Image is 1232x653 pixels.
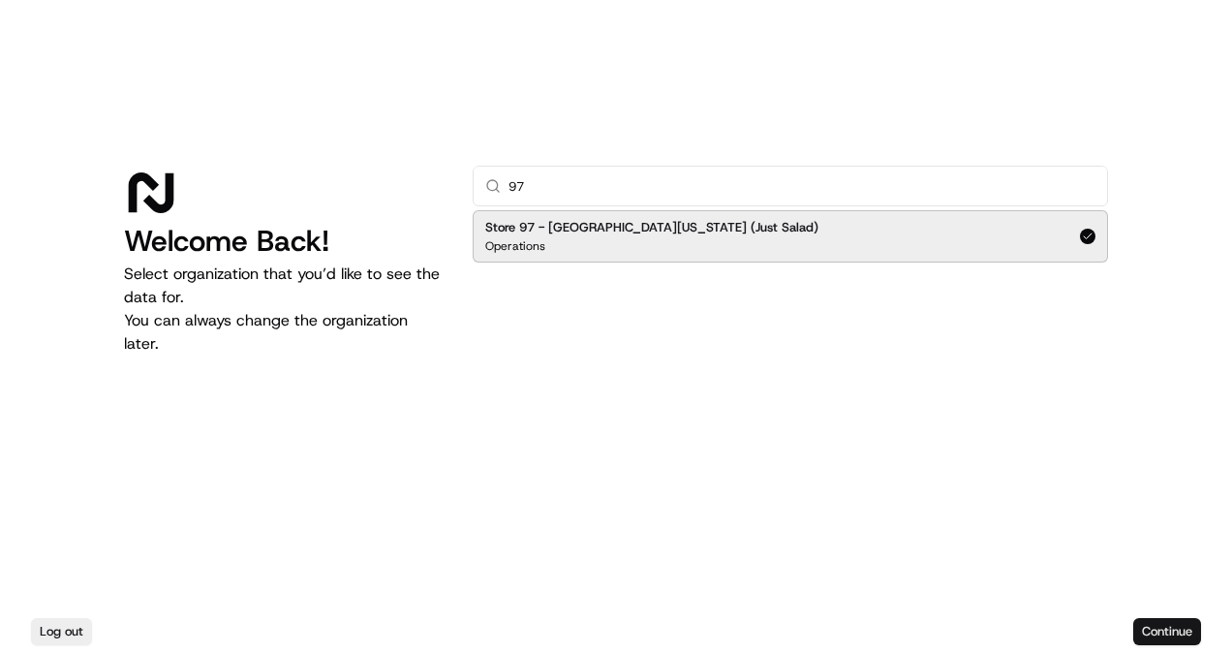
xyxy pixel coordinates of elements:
[485,238,545,254] p: Operations
[508,167,1095,205] input: Type to search...
[485,219,818,236] h2: Store 97 - [GEOGRAPHIC_DATA][US_STATE] (Just Salad)
[1133,618,1201,645] button: Continue
[124,224,442,259] h1: Welcome Back!
[31,618,92,645] button: Log out
[473,206,1108,266] div: Suggestions
[124,263,442,356] p: Select organization that you’d like to see the data for. You can always change the organization l...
